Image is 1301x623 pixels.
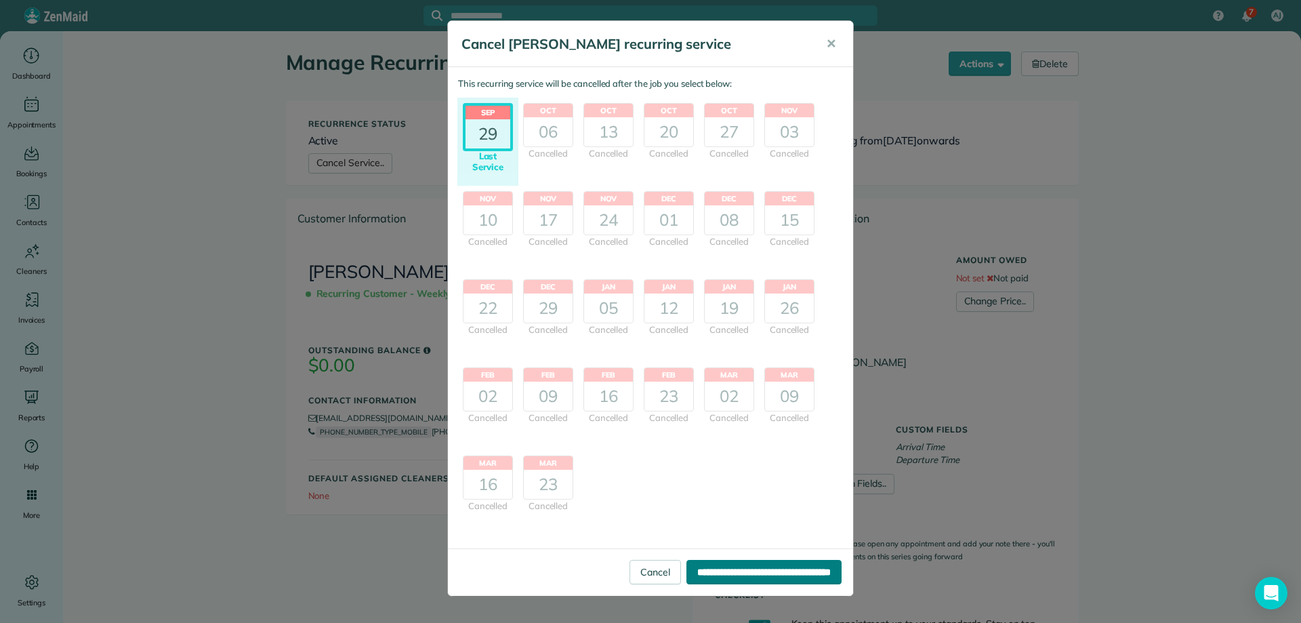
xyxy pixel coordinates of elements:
[463,280,512,294] header: Dec
[583,323,634,337] div: Cancelled
[524,382,573,411] div: 09
[583,235,634,249] div: Cancelled
[584,104,633,118] header: Oct
[704,147,754,161] div: Cancelled
[765,117,814,146] div: 03
[765,382,814,411] div: 09
[458,77,843,91] p: This recurring service will be cancelled after the job you select below:
[764,147,814,161] div: Cancelled
[584,382,633,411] div: 16
[584,205,633,235] div: 24
[524,456,573,470] header: Mar
[629,560,681,584] a: Cancel
[584,280,633,294] header: Jan
[463,500,513,513] div: Cancelled
[705,117,753,146] div: 27
[644,294,693,323] div: 12
[463,456,512,470] header: Mar
[644,104,693,118] header: Oct
[705,368,753,382] header: Mar
[463,382,512,411] div: 02
[524,280,573,294] header: Dec
[1255,577,1287,609] div: Open Intercom Messenger
[584,192,633,206] header: Nov
[705,382,753,411] div: 02
[463,205,512,235] div: 10
[764,411,814,425] div: Cancelled
[524,192,573,206] header: Nov
[524,104,573,118] header: Oct
[644,205,693,235] div: 01
[523,235,573,249] div: Cancelled
[644,280,693,294] header: Jan
[644,192,693,206] header: Dec
[584,368,633,382] header: Feb
[466,119,510,148] div: 29
[705,280,753,294] header: Jan
[765,104,814,118] header: Nov
[705,192,753,206] header: Dec
[644,323,694,337] div: Cancelled
[765,368,814,382] header: Mar
[463,235,513,249] div: Cancelled
[704,323,754,337] div: Cancelled
[705,104,753,118] header: Oct
[704,411,754,425] div: Cancelled
[644,411,694,425] div: Cancelled
[764,323,814,337] div: Cancelled
[765,192,814,206] header: Dec
[826,36,836,52] span: ✕
[523,147,573,161] div: Cancelled
[463,294,512,323] div: 22
[463,323,513,337] div: Cancelled
[524,117,573,146] div: 06
[705,205,753,235] div: 08
[463,470,512,499] div: 16
[524,205,573,235] div: 17
[463,368,512,382] header: Feb
[765,280,814,294] header: Jan
[523,323,573,337] div: Cancelled
[461,35,807,54] h5: Cancel [PERSON_NAME] recurring service
[463,151,513,172] div: Last Service
[583,411,634,425] div: Cancelled
[764,235,814,249] div: Cancelled
[644,117,693,146] div: 20
[584,294,633,323] div: 05
[463,192,512,206] header: Nov
[524,470,573,499] div: 23
[644,368,693,382] header: Feb
[704,235,754,249] div: Cancelled
[644,235,694,249] div: Cancelled
[765,205,814,235] div: 15
[705,294,753,323] div: 19
[765,294,814,323] div: 26
[524,294,573,323] div: 29
[523,500,573,513] div: Cancelled
[644,382,693,411] div: 23
[463,411,513,425] div: Cancelled
[584,117,633,146] div: 13
[524,368,573,382] header: Feb
[583,147,634,161] div: Cancelled
[523,411,573,425] div: Cancelled
[644,147,694,161] div: Cancelled
[466,106,510,120] header: Sep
